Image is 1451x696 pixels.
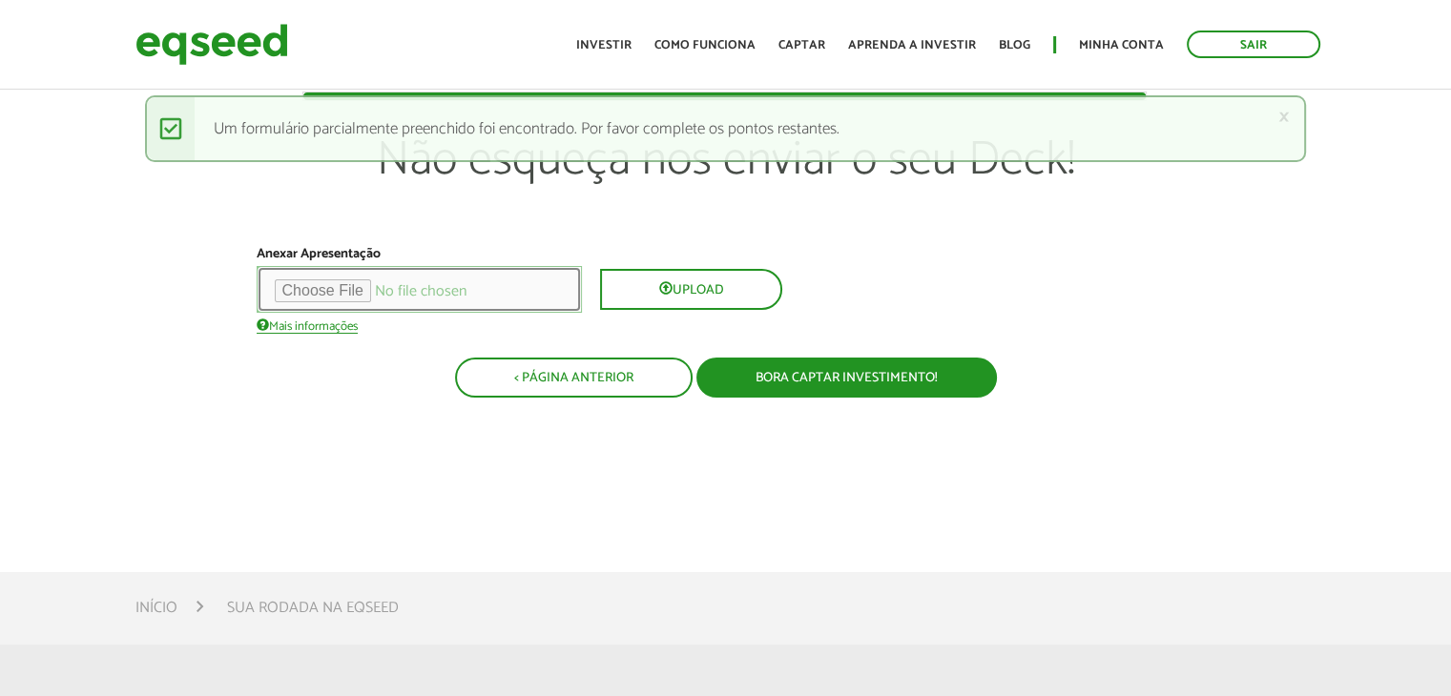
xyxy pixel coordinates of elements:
a: Blog [999,39,1030,51]
a: Investir [576,39,632,51]
div: Um formulário parcialmente preenchido foi encontrado. Por favor complete os pontos restantes. [145,95,1306,162]
img: EqSeed [135,19,288,70]
button: Bora captar investimento! [696,358,997,398]
button: Upload [600,269,782,310]
label: Anexar Apresentação [257,248,381,261]
p: Não esqueça nos enviar o seu Deck! [303,132,1149,246]
a: Captar [778,39,825,51]
a: Como funciona [654,39,756,51]
a: × [1278,107,1290,127]
a: Mais informações [257,317,358,334]
a: Sair [1187,31,1320,58]
button: < Página Anterior [455,358,693,398]
li: Sua rodada na EqSeed [227,595,399,621]
a: Início [135,601,177,616]
a: Minha conta [1079,39,1164,51]
a: Aprenda a investir [848,39,976,51]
